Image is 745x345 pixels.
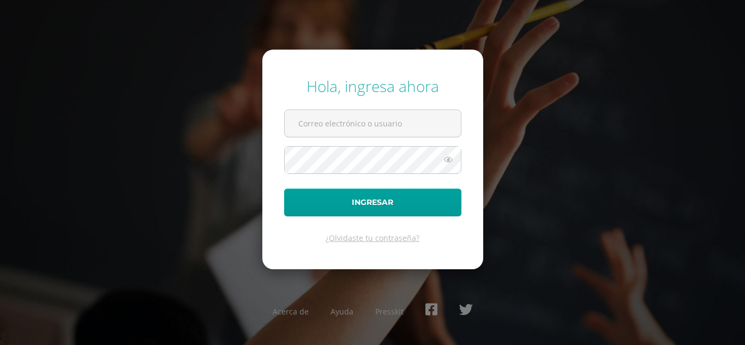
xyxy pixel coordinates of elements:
[331,306,353,317] a: Ayuda
[284,189,461,216] button: Ingresar
[273,306,309,317] a: Acerca de
[284,76,461,96] div: Hola, ingresa ahora
[375,306,404,317] a: Presskit
[326,233,419,243] a: ¿Olvidaste tu contraseña?
[285,110,461,137] input: Correo electrónico o usuario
